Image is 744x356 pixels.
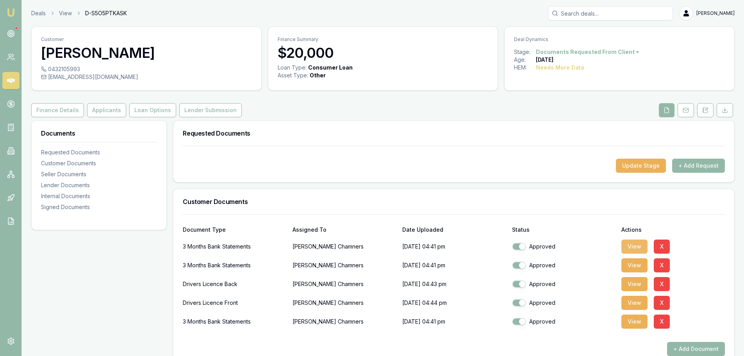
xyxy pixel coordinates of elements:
[672,159,725,173] button: + Add Request
[41,181,157,189] div: Lender Documents
[654,277,670,291] button: X
[183,199,725,205] h3: Customer Documents
[31,9,46,17] a: Deals
[178,103,243,117] a: Lender Submission
[512,318,616,326] div: Approved
[512,227,616,233] div: Status
[514,56,536,64] div: Age:
[31,103,84,117] button: Finance Details
[514,36,725,43] p: Deal Dynamics
[548,6,673,20] input: Search deals
[512,280,616,288] div: Approved
[293,314,396,329] p: [PERSON_NAME] Chamners
[183,130,725,136] h3: Requested Documents
[621,258,648,272] button: View
[654,240,670,254] button: X
[514,64,536,72] div: HEM:
[514,48,536,56] div: Stage:
[621,227,725,233] div: Actions
[41,192,157,200] div: Internal Documents
[402,239,506,254] p: [DATE] 04:41 pm
[654,296,670,310] button: X
[293,276,396,292] p: [PERSON_NAME] Chamners
[183,239,286,254] div: 3 Months Bank Statements
[87,103,126,117] button: Applicants
[41,148,157,156] div: Requested Documents
[402,227,506,233] div: Date Uploaded
[667,342,725,356] button: + Add Document
[512,299,616,307] div: Approved
[41,170,157,178] div: Seller Documents
[41,36,252,43] p: Customer
[41,159,157,167] div: Customer Documents
[310,72,326,79] div: Other
[293,295,396,311] p: [PERSON_NAME] Chamners
[536,64,584,72] div: Needs More Data
[621,277,648,291] button: View
[128,103,178,117] a: Loan Options
[129,103,176,117] button: Loan Options
[6,8,16,17] img: emu-icon-u.png
[31,103,86,117] a: Finance Details
[654,315,670,329] button: X
[621,240,648,254] button: View
[278,45,489,61] h3: $20,000
[512,261,616,269] div: Approved
[402,258,506,273] p: [DATE] 04:41 pm
[85,9,127,17] span: D-S5O5PTKASK
[512,243,616,250] div: Approved
[183,258,286,273] div: 3 Months Bank Statements
[41,45,252,61] h3: [PERSON_NAME]
[616,159,666,173] button: Update Stage
[179,103,242,117] button: Lender Submission
[402,295,506,311] p: [DATE] 04:44 pm
[86,103,128,117] a: Applicants
[278,36,489,43] p: Finance Summary
[293,227,396,233] div: Assigned To
[183,276,286,292] div: Drivers Licence Back
[293,258,396,273] p: [PERSON_NAME] Chamners
[41,73,252,81] div: [EMAIL_ADDRESS][DOMAIN_NAME]
[41,130,157,136] h3: Documents
[654,258,670,272] button: X
[183,227,286,233] div: Document Type
[31,9,127,17] nav: breadcrumb
[183,314,286,329] div: 3 Months Bank Statements
[536,56,553,64] div: [DATE]
[278,64,307,72] div: Loan Type:
[278,72,308,79] div: Asset Type :
[402,276,506,292] p: [DATE] 04:43 pm
[41,203,157,211] div: Signed Documents
[183,295,286,311] div: Drivers Licence Front
[696,10,735,16] span: [PERSON_NAME]
[621,296,648,310] button: View
[59,9,72,17] a: View
[308,64,353,72] div: Consumer Loan
[536,48,640,56] button: Documents Requested From Client
[293,239,396,254] p: [PERSON_NAME] Chamners
[41,65,252,73] div: 0432105993
[621,315,648,329] button: View
[402,314,506,329] p: [DATE] 04:41 pm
